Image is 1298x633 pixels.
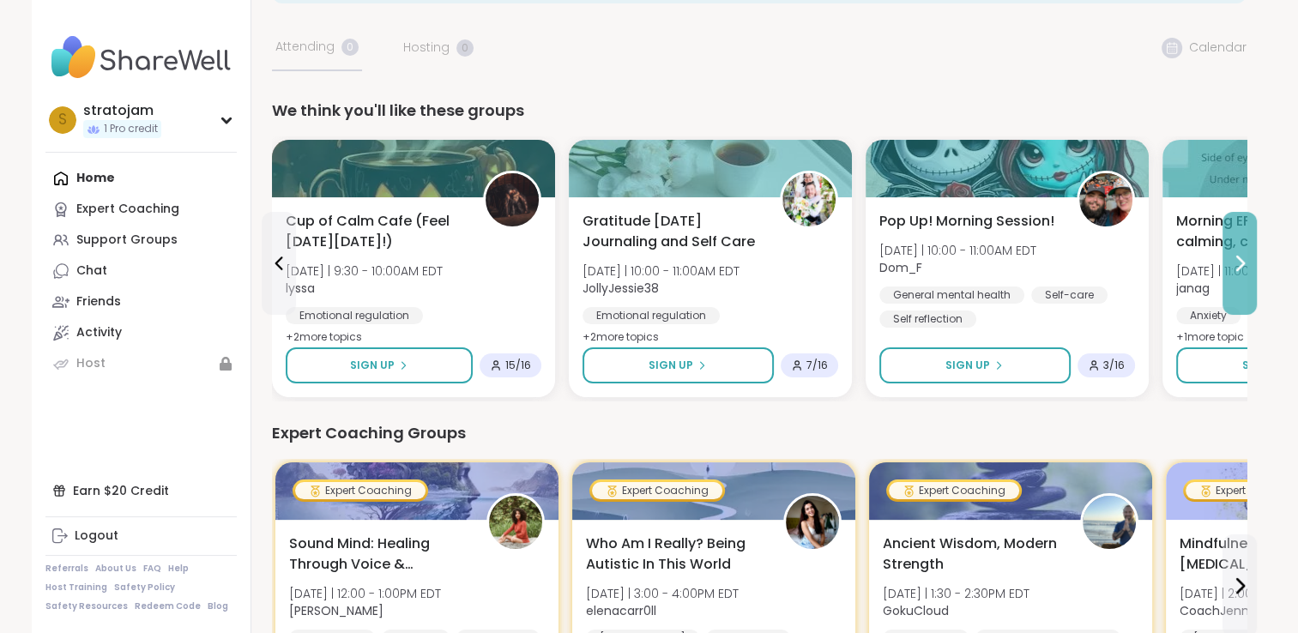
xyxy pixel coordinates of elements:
div: Host [76,355,106,372]
div: Expert Coaching [295,482,426,499]
span: [DATE] | 9:30 - 10:00AM EDT [286,262,443,280]
b: elenacarr0ll [586,602,656,619]
img: Joana_Ayala [489,496,542,549]
span: Sign Up [350,358,395,373]
a: About Us [95,563,136,575]
div: Self-care [1031,286,1108,304]
span: Sign Up [945,358,990,373]
div: stratojam [83,101,161,120]
span: Pop Up! Morning Session! [879,211,1054,232]
b: [PERSON_NAME] [289,602,383,619]
span: [DATE] | 10:00 - 11:00AM EDT [583,262,740,280]
a: Blog [208,600,228,612]
a: Host Training [45,582,107,594]
button: Sign Up [286,347,473,383]
a: Logout [45,521,237,552]
span: 15 / 16 [505,359,531,372]
a: Redeem Code [135,600,201,612]
a: Safety Resources [45,600,128,612]
img: Dom_F [1079,173,1132,226]
div: Self reflection [879,310,976,328]
a: Support Groups [45,225,237,256]
div: Expert Coaching [592,482,722,499]
span: 3 / 16 [1103,359,1125,372]
a: Chat [45,256,237,286]
div: We think you'll like these groups [272,99,1247,123]
div: Activity [76,324,122,341]
div: Earn $20 Credit [45,475,237,506]
span: [DATE] | 12:00 - 1:00PM EDT [289,585,441,602]
button: Sign Up [583,347,774,383]
b: JollyJessie38 [583,280,659,297]
div: Friends [76,293,121,310]
div: Expert Coaching [76,201,179,218]
span: 1 Pro credit [104,122,158,136]
span: Gratitude [DATE] Journaling and Self Care [583,211,761,252]
span: [DATE] | 3:00 - 4:00PM EDT [586,585,739,602]
span: Who Am I Really? Being Autistic In This World [586,534,764,575]
div: Anxiety [1176,307,1241,324]
span: Sign Up [649,358,693,373]
div: Expert Coaching Groups [272,421,1247,445]
img: GokuCloud [1083,496,1136,549]
div: Emotional regulation [286,307,423,324]
span: Ancient Wisdom, Modern Strength [883,534,1061,575]
b: lyssa [286,280,315,297]
div: Support Groups [76,232,178,249]
span: 7 / 16 [806,359,828,372]
div: Chat [76,262,107,280]
b: CoachJennifer [1180,602,1269,619]
span: Cup of Calm Cafe (Feel [DATE][DATE]!) [286,211,464,252]
img: ShareWell Nav Logo [45,27,237,87]
a: Help [168,563,189,575]
span: Sound Mind: Healing Through Voice & Vibration [289,534,468,575]
button: Sign Up [879,347,1071,383]
span: [DATE] | 10:00 - 11:00AM EDT [879,242,1036,259]
img: lyssa [486,173,539,226]
a: FAQ [143,563,161,575]
span: s [58,109,67,131]
b: Dom_F [879,259,922,276]
div: Logout [75,527,118,545]
img: elenacarr0ll [786,496,839,549]
div: Emotional regulation [583,307,720,324]
div: General mental health [879,286,1024,304]
a: Safety Policy [114,582,175,594]
b: janag [1176,280,1210,297]
a: Referrals [45,563,88,575]
a: Host [45,348,237,379]
span: [DATE] | 1:30 - 2:30PM EDT [883,585,1029,602]
a: Expert Coaching [45,194,237,225]
span: Sign Up [1242,358,1287,373]
a: Activity [45,317,237,348]
img: JollyJessie38 [782,173,836,226]
div: Expert Coaching [889,482,1019,499]
a: Friends [45,286,237,317]
b: GokuCloud [883,602,949,619]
